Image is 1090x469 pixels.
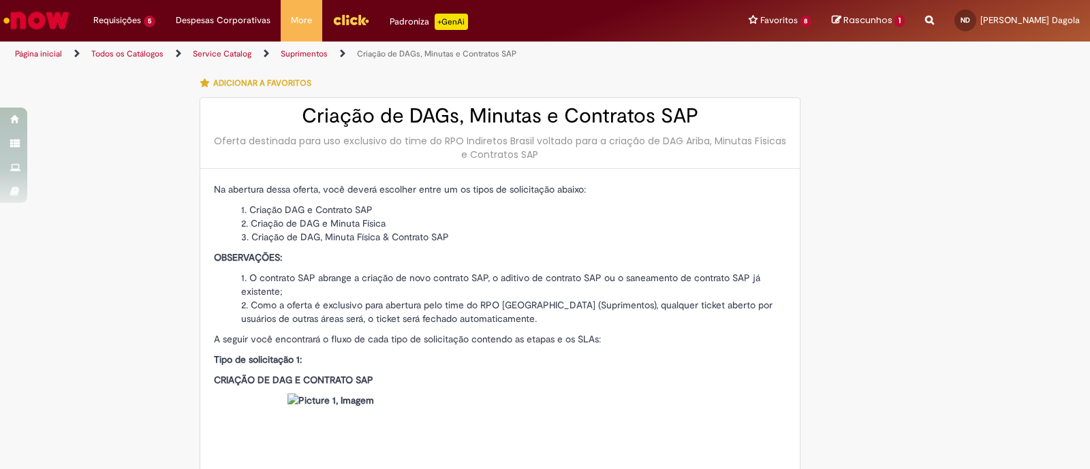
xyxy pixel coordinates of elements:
[241,271,786,298] li: O contrato SAP abrange a criação de novo contrato SAP, o aditivo de contrato SAP ou o saneamento ...
[15,48,62,59] a: Página inicial
[800,16,812,27] span: 8
[241,203,786,216] li: Criação DAG e Contrato SAP
[91,48,163,59] a: Todos os Catálogos
[1,7,72,34] img: ServiceNow
[832,14,905,27] a: Rascunhos
[894,15,905,27] span: 1
[176,14,270,27] span: Despesas Corporativas
[843,14,892,27] span: Rascunhos
[214,353,302,366] strong: Tipo de solicitação 1:
[241,230,786,244] li: Criação de DAG, Minuta Física & Contrato SAP
[214,134,786,161] div: Oferta destinada para uso exclusivo do time do RPO Indiretos Brasil voltado para a criação de DAG...
[213,78,311,88] span: Adicionar a Favoritos
[435,14,468,30] p: +GenAi
[241,298,786,325] li: Como a oferta é exclusivo para abertura pelo time do RPO [GEOGRAPHIC_DATA] (Suprimentos), qualque...
[214,105,786,127] h2: Criação de DAGs, Minutas e Contratos SAP
[214,374,373,386] strong: CRIAÇÃO DE DAG E CONTRATO SAP
[144,16,155,27] span: 5
[214,182,786,196] p: Na abertura dessa oferta, você deverá escolher entre um os tipos de solicitação abaixo:
[357,48,516,59] a: Criação de DAGs, Minutas e Contratos SAP
[193,48,251,59] a: Service Catalog
[200,69,319,97] button: Adicionar a Favoritos
[291,14,312,27] span: More
[332,10,369,30] img: click_logo_yellow_360x200.png
[980,14,1080,26] span: [PERSON_NAME] Dagola
[760,14,798,27] span: Favoritos
[241,216,786,230] li: Criação de DAG e Minuta Física
[10,42,717,67] ul: Trilhas de página
[281,48,328,59] a: Suprimentos
[93,14,141,27] span: Requisições
[390,14,468,30] div: Padroniza
[214,332,786,346] p: A seguir você encontrará o fluxo de cada tipo de solicitação contendo as etapas e os SLAs:
[214,251,282,263] strong: OBSERVAÇÕES:
[961,16,970,25] span: ND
